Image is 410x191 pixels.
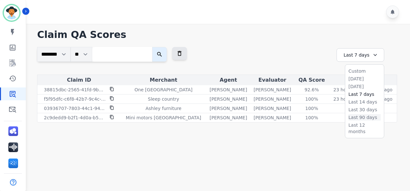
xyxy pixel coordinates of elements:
[348,106,381,113] li: Last 30 days
[348,68,381,74] li: Custom
[210,105,247,112] p: [PERSON_NAME]
[348,99,381,105] li: Last 14 days
[296,76,328,84] div: QA Score
[330,76,395,84] div: Date
[348,122,381,135] li: Last 12 months
[333,86,392,93] p: 23 hours and 25 mins ago
[122,76,205,84] div: Merchant
[297,86,326,93] div: 92.6 %
[208,76,249,84] div: Agent
[348,76,381,82] li: [DATE]
[254,86,291,93] p: [PERSON_NAME]
[348,83,381,90] li: [DATE]
[37,29,397,41] h1: Claim QA Scores
[44,105,106,112] p: 03936707-7803-44c1-940f-3be29870652d
[210,96,247,102] p: [PERSON_NAME]
[44,96,106,102] p: f5f95dfc-c6f8-42b7-9c4c-886801639308
[148,96,179,102] p: Sleep country
[297,114,326,121] div: 100 %
[210,86,247,93] p: [PERSON_NAME]
[254,114,291,121] p: [PERSON_NAME]
[44,86,106,93] p: 38815dbc-2565-41fd-9bb1-b285b34b3083
[145,105,181,112] p: Ashley furniture
[252,76,293,84] div: Evaluator
[348,114,381,121] li: Last 90 days
[254,105,291,112] p: [PERSON_NAME]
[210,114,247,121] p: [PERSON_NAME]
[134,86,192,93] p: One [GEOGRAPHIC_DATA]
[39,76,119,84] div: Claim ID
[333,96,392,102] p: 23 hours and 31 mins ago
[337,48,384,62] div: Last 7 days
[297,105,326,112] div: 100 %
[44,114,106,121] p: 2c9dedd9-b2f1-4d0a-b554-88e725b70124
[348,91,381,97] li: Last 7 days
[297,96,326,102] div: 100 %
[4,5,19,21] img: Bordered avatar
[126,114,201,121] p: Mini motors [GEOGRAPHIC_DATA]
[254,96,291,102] p: [PERSON_NAME]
